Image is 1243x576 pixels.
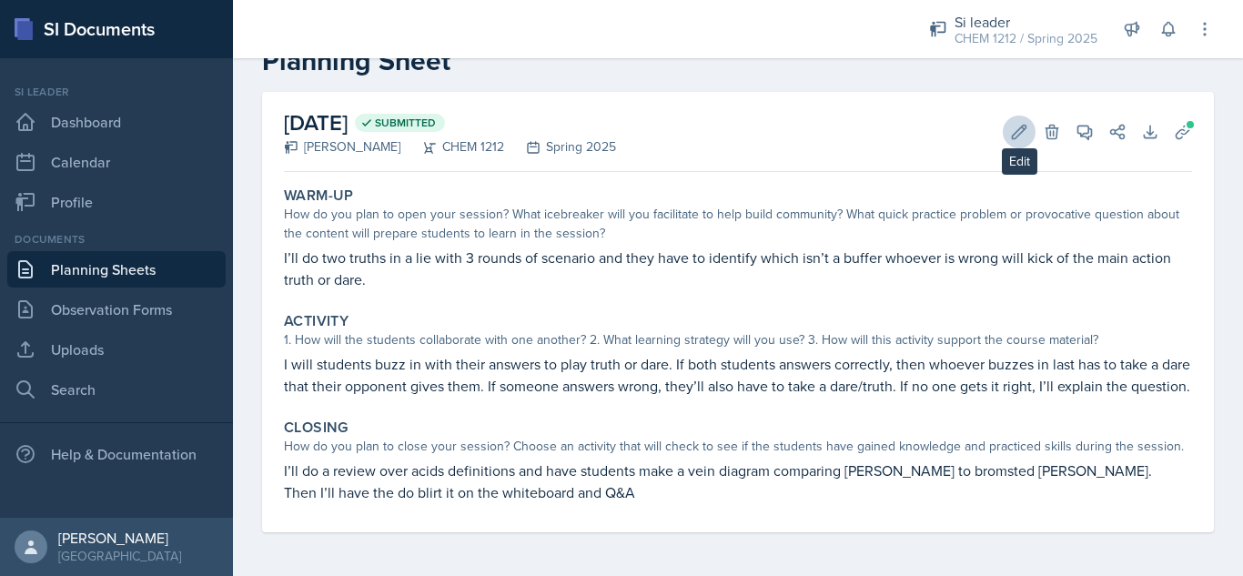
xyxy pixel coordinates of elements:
label: Closing [284,419,349,437]
h2: Planning Sheet [262,45,1214,77]
p: I will students buzz in with their answers to play truth or dare. If both students answers correc... [284,353,1192,397]
span: Submitted [375,116,436,130]
p: I’ll do a review over acids definitions and have students make a vein diagram comparing [PERSON_N... [284,460,1192,481]
div: CHEM 1212 / Spring 2025 [955,29,1097,48]
div: [PERSON_NAME] [284,137,400,157]
p: I’ll do two truths in a lie with 3 rounds of scenario and they have to identify which isn’t a buf... [284,247,1192,290]
a: Profile [7,184,226,220]
div: [GEOGRAPHIC_DATA] [58,547,181,565]
button: Edit [1003,116,1036,148]
a: Planning Sheets [7,251,226,288]
div: CHEM 1212 [400,137,504,157]
a: Dashboard [7,104,226,140]
div: 1. How will the students collaborate with one another? 2. What learning strategy will you use? 3.... [284,330,1192,349]
div: Si leader [7,84,226,100]
h2: [DATE] [284,106,616,139]
div: How do you plan to close your session? Choose an activity that will check to see if the students ... [284,437,1192,456]
label: Activity [284,312,349,330]
a: Uploads [7,331,226,368]
label: Warm-Up [284,187,354,205]
div: Spring 2025 [504,137,616,157]
div: Documents [7,231,226,248]
div: How do you plan to open your session? What icebreaker will you facilitate to help build community... [284,205,1192,243]
a: Search [7,371,226,408]
p: Then I’ll have the do blirt it on the whiteboard and Q&A [284,481,1192,503]
a: Observation Forms [7,291,226,328]
div: Help & Documentation [7,436,226,472]
div: [PERSON_NAME] [58,529,181,547]
div: Si leader [955,11,1097,33]
a: Calendar [7,144,226,180]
